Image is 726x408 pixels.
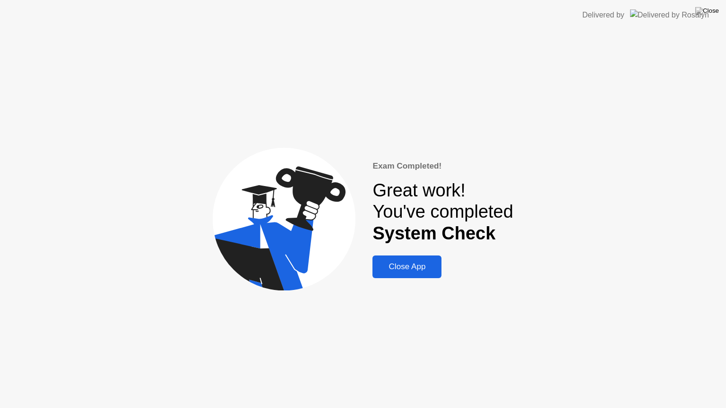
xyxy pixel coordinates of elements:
[372,255,441,278] button: Close App
[695,7,719,15] img: Close
[582,9,624,21] div: Delivered by
[372,223,495,243] b: System Check
[372,180,513,245] div: Great work! You've completed
[375,262,439,272] div: Close App
[630,9,709,20] img: Delivered by Rosalyn
[372,160,513,172] div: Exam Completed!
